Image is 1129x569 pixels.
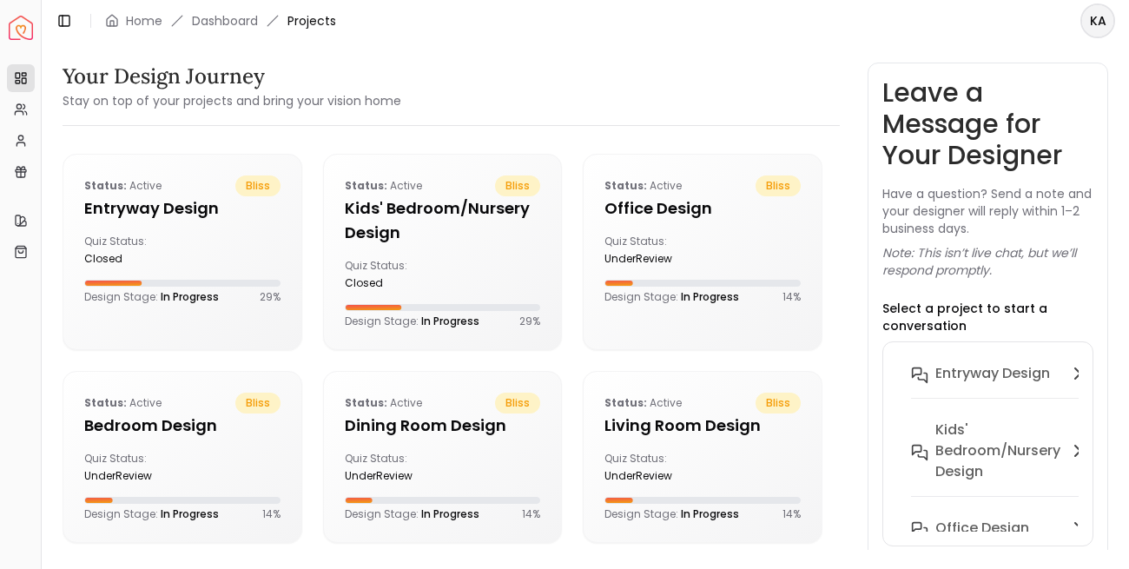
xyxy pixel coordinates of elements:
button: Office design [897,511,1102,567]
span: Projects [287,12,336,30]
h6: Office design [935,518,1029,539]
p: Design Stage: [604,507,739,521]
span: In Progress [161,506,219,521]
p: 14 % [782,290,801,304]
span: In Progress [161,289,219,304]
button: entryway design [897,356,1102,413]
span: bliss [756,175,801,196]
h5: entryway design [84,196,281,221]
p: Have a question? Send a note and your designer will reply within 1–2 business days. [882,185,1093,237]
a: Spacejoy [9,16,33,40]
h5: Living Room design [604,414,801,438]
span: KA [1082,5,1113,36]
p: active [345,393,422,414]
nav: breadcrumb [105,12,336,30]
span: bliss [495,393,540,414]
p: Design Stage: [84,507,219,521]
button: KA [1080,3,1115,38]
p: Design Stage: [604,290,739,304]
p: 14 % [262,507,281,521]
div: underReview [604,252,696,266]
b: Status: [345,395,387,410]
h6: Kids' Bedroom/Nursery design [935,420,1060,482]
p: Select a project to start a conversation [882,300,1093,334]
a: Dashboard [192,12,258,30]
p: Design Stage: [345,507,479,521]
span: In Progress [681,289,739,304]
b: Status: [84,395,127,410]
b: Status: [604,178,647,193]
div: Quiz Status: [84,452,175,483]
h5: Office design [604,196,801,221]
h5: Bedroom design [84,414,281,438]
p: 14 % [782,507,801,521]
img: Spacejoy Logo [9,16,33,40]
div: underReview [345,469,436,483]
b: Status: [84,178,127,193]
span: bliss [235,175,281,196]
div: Quiz Status: [604,235,696,266]
div: Quiz Status: [604,452,696,483]
div: closed [84,252,175,266]
p: Note: This isn’t live chat, but we’ll respond promptly. [882,244,1093,279]
span: In Progress [421,314,479,328]
b: Status: [604,395,647,410]
p: 29 % [519,314,540,328]
div: underReview [84,469,175,483]
p: active [604,393,682,414]
p: active [84,393,162,414]
h6: entryway design [935,363,1050,384]
h5: Kids' Bedroom/Nursery design [345,196,541,245]
p: active [604,175,682,196]
div: Quiz Status: [84,235,175,266]
div: Quiz Status: [345,452,436,483]
small: Stay on top of your projects and bring your vision home [63,92,401,109]
span: In Progress [681,506,739,521]
button: Kids' Bedroom/Nursery design [897,413,1102,511]
p: Design Stage: [84,290,219,304]
p: active [345,175,422,196]
a: Home [126,12,162,30]
span: bliss [235,393,281,414]
p: 29 % [260,290,281,304]
h3: Your Design Journey [63,63,401,90]
p: 14 % [522,507,540,521]
div: Quiz Status: [345,259,436,290]
span: In Progress [421,506,479,521]
h5: Dining Room design [345,414,541,438]
div: closed [345,276,436,290]
span: bliss [756,393,801,414]
p: active [84,175,162,196]
div: underReview [604,469,696,483]
h3: Leave a Message for Your Designer [882,77,1093,171]
b: Status: [345,178,387,193]
span: bliss [495,175,540,196]
p: Design Stage: [345,314,479,328]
